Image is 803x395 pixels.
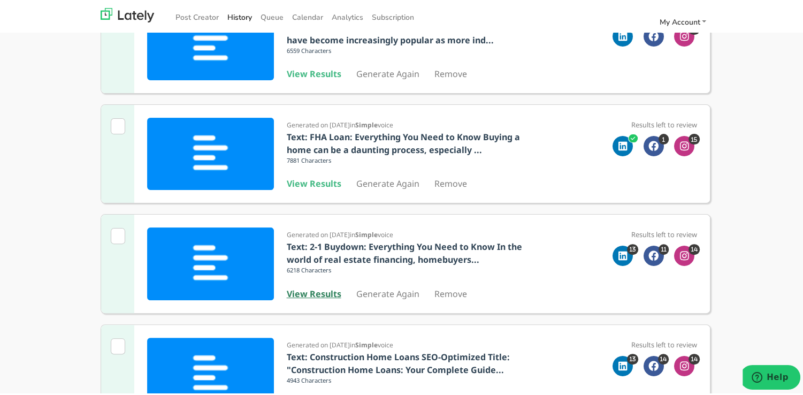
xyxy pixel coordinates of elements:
a: Analytics [327,6,368,24]
b: Text: FHA Loan: Everything You Need to Know Buying a home can be a daunting process, especially ... [287,129,520,154]
p: 6218 Characters [287,264,530,276]
span: Calendar [292,10,323,20]
b: Text: Construction Home Loans SEO-Optimized Title: "Construction Home Loans: Your Complete Guide... [287,349,510,374]
span: Generated on [DATE] [287,338,350,347]
p: 6559 Characters [287,44,530,56]
a: Remove [434,286,467,298]
span: Generated on [DATE] [287,118,350,127]
img: iiIIXcUTBizii4EUcUfAijih4EUcUvIgjCl7EEQUv4oiCF3FEwYs4ouBFHFHwIo4oeBFHFLyIIwpexIliEf4JM+OiyzCnm2AA... [147,6,274,78]
a: Calendar [288,6,327,24]
a: Post Creator [171,6,223,24]
span: My Account [659,15,700,25]
a: Subscription [368,6,418,24]
b: Text: 2-1 Buydown: Everything You Need to Know In the world of real estate financing, homebuyers... [287,239,522,263]
b: Text: Investment Property Investment property loans have become increasingly popular as more ind... [287,19,516,44]
b: Simple [355,338,378,347]
p: 7881 Characters [287,154,530,166]
a: Remove [434,66,467,78]
img: lately_logo_nav.700ca2e7.jpg [101,6,154,20]
span: in voice [350,118,393,127]
a: History [223,6,256,24]
a: Generate Again [356,66,419,78]
a: View Results [287,176,341,187]
iframe: Opens a widget where you can find more information [743,363,800,390]
span: in voice [350,338,393,347]
small: Results left to review [631,227,697,237]
a: View Results [287,66,341,78]
b: Simple [355,118,378,127]
a: My Account [655,11,710,29]
span: Generated on [DATE] [287,228,350,237]
b: Simple [355,228,378,237]
img: iiIIXcUTBizii4EUcUfAijih4EUcUvIgjCl7EEQUv4oiCF3FEwYs4ouBFHFHwIo4oeBFHFLyIIwpexIliEf4JM+OiyzCnm2AA... [147,225,274,298]
p: 4943 Characters [287,374,530,386]
small: Results left to review [631,338,697,347]
a: Remove [434,176,467,187]
small: Results left to review [631,118,697,127]
a: Generate Again [356,176,419,187]
img: iiIIXcUTBizii4EUcUfAijih4EUcUvIgjCl7EEQUv4oiCF3FEwYs4ouBFHFHwIo4oeBFHFLyIIwpexIliEf4JM+OiyzCnm2AA... [147,116,274,188]
a: Queue [256,6,288,24]
span: in voice [350,228,393,237]
a: Generate Again [356,286,419,298]
a: View Results [287,286,341,298]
